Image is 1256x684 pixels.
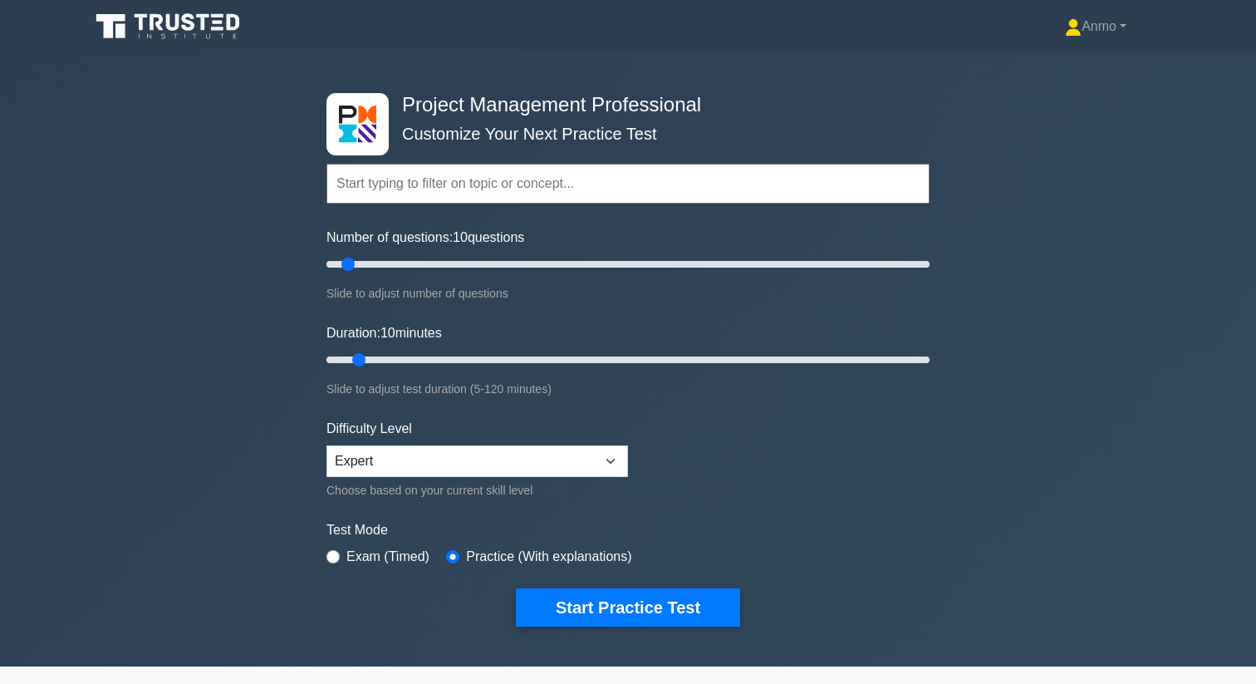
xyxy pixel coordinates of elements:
[380,326,395,340] span: 10
[395,93,848,117] h4: Project Management Professional
[326,283,930,303] div: Slide to adjust number of questions
[346,547,429,567] label: Exam (Timed)
[326,164,930,204] input: Start typing to filter on topic or concept...
[466,547,631,567] label: Practice (With explanations)
[326,419,412,439] label: Difficulty Level
[516,588,740,627] button: Start Practice Test
[326,520,930,540] label: Test Mode
[453,230,468,244] span: 10
[326,323,442,343] label: Duration: minutes
[1025,10,1166,43] a: Anmo
[326,228,524,248] label: Number of questions: questions
[326,480,628,500] div: Choose based on your current skill level
[326,379,930,399] div: Slide to adjust test duration (5-120 minutes)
